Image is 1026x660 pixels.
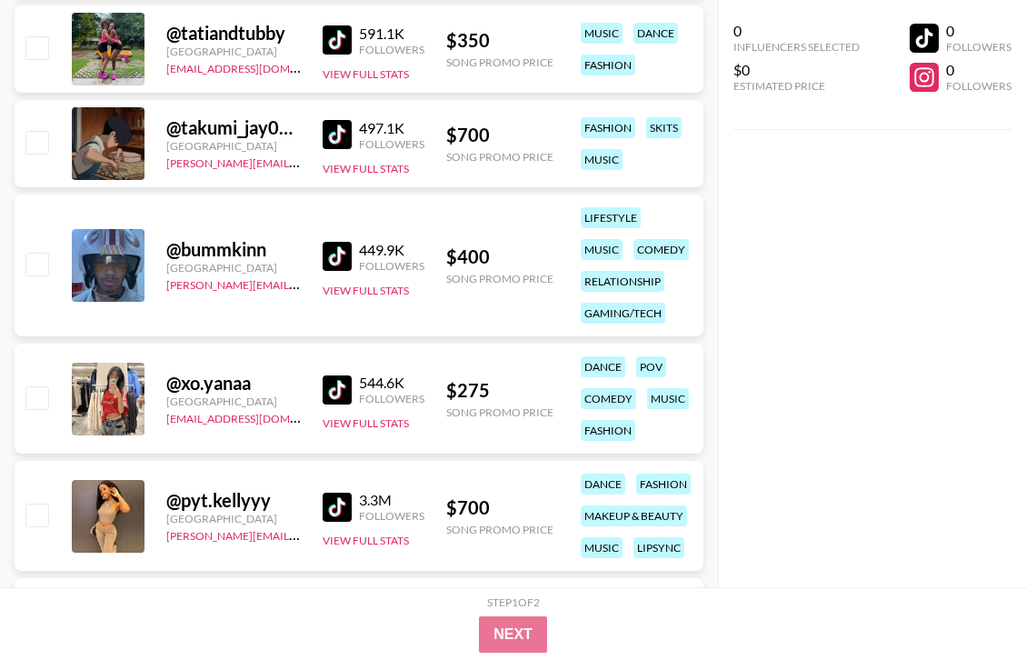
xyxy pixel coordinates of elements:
div: Followers [946,79,1011,93]
div: $ 700 [446,124,553,146]
div: lipsync [633,537,684,558]
div: dance [581,474,625,495]
div: dance [633,23,678,44]
div: Influencers Selected [733,40,860,54]
div: skits [646,117,682,138]
div: [GEOGRAPHIC_DATA] [166,512,301,525]
div: comedy [581,388,636,409]
div: makeup & beauty [581,505,687,526]
img: TikTok [323,25,352,55]
a: [PERSON_NAME][EMAIL_ADDRESS][PERSON_NAME][PERSON_NAME][DOMAIN_NAME] [166,153,608,170]
div: [GEOGRAPHIC_DATA] [166,139,301,153]
button: View Full Stats [323,534,409,547]
div: [GEOGRAPHIC_DATA] [166,261,301,275]
button: Next [479,616,547,653]
a: [EMAIL_ADDRESS][DOMAIN_NAME] [166,408,349,425]
div: 544.6K [359,374,424,392]
div: $0 [733,61,860,79]
div: 449.9K [359,241,424,259]
div: Followers [359,259,424,273]
div: music [581,537,623,558]
div: music [581,149,623,170]
a: [PERSON_NAME][EMAIL_ADDRESS][DOMAIN_NAME] [166,525,435,543]
a: [EMAIL_ADDRESS][DOMAIN_NAME] [166,58,349,75]
div: [GEOGRAPHIC_DATA] [166,395,301,408]
div: Followers [946,40,1011,54]
div: music [647,388,689,409]
div: Followers [359,392,424,405]
img: TikTok [323,242,352,271]
div: gaming/tech [581,303,665,324]
div: @ bummkinn [166,238,301,261]
div: [GEOGRAPHIC_DATA] [166,45,301,58]
div: @ takumi_jay0228 [166,116,301,139]
div: Song Promo Price [446,523,553,536]
button: View Full Stats [323,416,409,430]
div: Song Promo Price [446,150,553,164]
a: [PERSON_NAME][EMAIL_ADDRESS][PERSON_NAME][DOMAIN_NAME] [166,275,522,292]
div: comedy [633,239,689,260]
div: 0 [946,22,1011,40]
div: Step 1 of 2 [487,595,540,609]
div: music [581,239,623,260]
button: View Full Stats [323,162,409,175]
div: Estimated Price [733,79,860,93]
img: TikTok [323,120,352,149]
div: fashion [581,117,635,138]
div: $ 275 [446,379,553,402]
div: pov [636,356,666,377]
div: fashion [636,474,691,495]
div: 591.1K [359,25,424,43]
div: 3.3M [359,491,424,509]
div: @ pyt.kellyyy [166,489,301,512]
div: Song Promo Price [446,272,553,285]
div: music [581,23,623,44]
div: fashion [581,420,635,441]
div: 0 [946,61,1011,79]
div: dance [581,356,625,377]
div: relationship [581,271,664,292]
div: $ 400 [446,245,553,268]
div: Song Promo Price [446,55,553,69]
div: fashion [581,55,635,75]
button: View Full Stats [323,284,409,297]
button: View Full Stats [323,67,409,81]
div: 0 [733,22,860,40]
div: $ 350 [446,29,553,52]
div: 497.1K [359,119,424,137]
div: Song Promo Price [446,405,553,419]
div: $ 700 [446,496,553,519]
div: lifestyle [581,207,641,228]
img: TikTok [323,493,352,522]
div: Followers [359,43,424,56]
iframe: Drift Widget Chat Controller [935,569,1004,638]
div: Followers [359,509,424,523]
div: Followers [359,137,424,151]
div: @ tatiandtubby [166,22,301,45]
img: TikTok [323,375,352,405]
div: @ xo.yanaa [166,372,301,395]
